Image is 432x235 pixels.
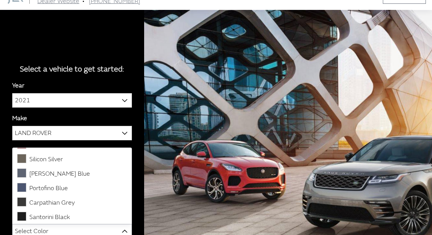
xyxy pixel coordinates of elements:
span: Portofino Blue [29,184,68,192]
span: Carpathian Grey [29,199,75,206]
div: Select a vehicle to get started: [12,64,132,75]
span: LAND ROVER [12,126,132,140]
label: Make [12,114,27,123]
label: Model [12,146,29,156]
span: [PERSON_NAME] Blue [29,170,90,178]
span: 2021 [13,94,132,107]
span: LAND ROVER [13,126,132,140]
span: Santorini Black [29,213,70,221]
span: Silicon Silver [29,156,63,163]
label: Year [12,81,24,90]
span: 2021 [12,93,132,108]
